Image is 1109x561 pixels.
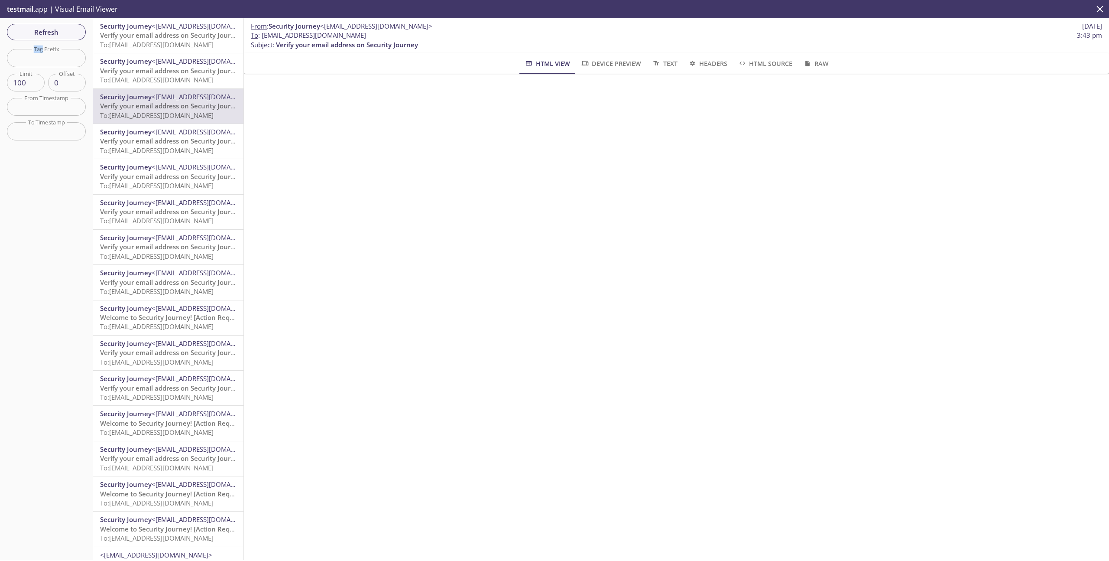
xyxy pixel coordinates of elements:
[100,216,214,225] span: To: [EMAIL_ADDRESS][DOMAIN_NAME]
[251,31,1102,49] p: :
[100,445,152,453] span: Security Journey
[7,4,33,14] span: testmail
[100,57,152,65] span: Security Journey
[100,348,242,357] span: Verify your email address on Security Journey
[100,428,214,437] span: To: [EMAIL_ADDRESS][DOMAIN_NAME]
[100,287,214,296] span: To: [EMAIL_ADDRESS][DOMAIN_NAME]
[269,22,320,30] span: Security Journey
[93,18,243,53] div: Security Journey<[EMAIL_ADDRESS][DOMAIN_NAME]>Verify your email address on Security JourneyTo:[EM...
[93,441,243,476] div: Security Journey<[EMAIL_ADDRESS][DOMAIN_NAME]>Verify your email address on Security JourneyTo:[EM...
[152,198,264,207] span: <[EMAIL_ADDRESS][DOMAIN_NAME]>
[738,58,792,69] span: HTML Source
[251,22,267,30] span: From
[100,419,248,427] span: Welcome to Security Journey! [Action Required]
[100,339,152,348] span: Security Journey
[100,304,152,313] span: Security Journey
[100,92,152,101] span: Security Journey
[100,374,152,383] span: Security Journey
[652,58,677,69] span: Text
[152,163,264,171] span: <[EMAIL_ADDRESS][DOMAIN_NAME]>
[152,233,264,242] span: <[EMAIL_ADDRESS][DOMAIN_NAME]>
[100,22,152,30] span: Security Journey
[93,476,243,511] div: Security Journey<[EMAIL_ADDRESS][DOMAIN_NAME]>Welcome to Security Journey! [Action Required]To:[E...
[100,146,214,155] span: To: [EMAIL_ADDRESS][DOMAIN_NAME]
[93,124,243,159] div: Security Journey<[EMAIL_ADDRESS][DOMAIN_NAME]>Verify your email address on Security JourneyTo:[EM...
[100,66,242,75] span: Verify your email address on Security Journey
[100,198,152,207] span: Security Journey
[93,230,243,264] div: Security Journey<[EMAIL_ADDRESS][DOMAIN_NAME]>Verify your email address on Security JourneyTo:[EM...
[100,409,152,418] span: Security Journey
[93,336,243,370] div: Security Journey<[EMAIL_ADDRESS][DOMAIN_NAME]>Verify your email address on Security JourneyTo:[EM...
[100,480,152,489] span: Security Journey
[152,57,264,65] span: <[EMAIL_ADDRESS][DOMAIN_NAME]>
[100,384,242,392] span: Verify your email address on Security Journey
[580,58,641,69] span: Device Preview
[276,40,418,49] span: Verify your email address on Security Journey
[152,92,264,101] span: <[EMAIL_ADDRESS][DOMAIN_NAME]>
[100,515,152,524] span: Security Journey
[152,480,264,489] span: <[EMAIL_ADDRESS][DOMAIN_NAME]>
[100,268,152,277] span: Security Journey
[100,172,242,181] span: Verify your email address on Security Journey
[100,75,214,84] span: To: [EMAIL_ADDRESS][DOMAIN_NAME]
[152,304,264,313] span: <[EMAIL_ADDRESS][DOMAIN_NAME]>
[93,159,243,194] div: Security Journey<[EMAIL_ADDRESS][DOMAIN_NAME]>Verify your email address on Security JourneyTo:[EM...
[100,525,248,533] span: Welcome to Security Journey! [Action Required]
[100,101,242,110] span: Verify your email address on Security Journey
[100,111,214,120] span: To: [EMAIL_ADDRESS][DOMAIN_NAME]
[100,322,214,331] span: To: [EMAIL_ADDRESS][DOMAIN_NAME]
[100,454,242,463] span: Verify your email address on Security Journey
[803,58,828,69] span: Raw
[93,371,243,405] div: Security Journey<[EMAIL_ADDRESS][DOMAIN_NAME]>Verify your email address on Security JourneyTo:[EM...
[93,512,243,546] div: Security Journey<[EMAIL_ADDRESS][DOMAIN_NAME]>Welcome to Security Journey! [Action Required]To:[E...
[100,551,212,559] span: <[EMAIL_ADDRESS][DOMAIN_NAME]>
[320,22,432,30] span: <[EMAIL_ADDRESS][DOMAIN_NAME]>
[93,53,243,88] div: Security Journey<[EMAIL_ADDRESS][DOMAIN_NAME]>Verify your email address on Security JourneyTo:[EM...
[152,515,264,524] span: <[EMAIL_ADDRESS][DOMAIN_NAME]>
[152,374,264,383] span: <[EMAIL_ADDRESS][DOMAIN_NAME]>
[152,22,264,30] span: <[EMAIL_ADDRESS][DOMAIN_NAME]>
[100,278,242,287] span: Verify your email address on Security Journey
[100,181,214,190] span: To: [EMAIL_ADDRESS][DOMAIN_NAME]
[251,31,366,40] span: : [EMAIL_ADDRESS][DOMAIN_NAME]
[100,127,152,136] span: Security Journey
[93,300,243,335] div: Security Journey<[EMAIL_ADDRESS][DOMAIN_NAME]>Welcome to Security Journey! [Action Required]To:[E...
[251,40,272,49] span: Subject
[93,195,243,229] div: Security Journey<[EMAIL_ADDRESS][DOMAIN_NAME]>Verify your email address on Security JourneyTo:[EM...
[688,58,727,69] span: Headers
[93,89,243,124] div: Security Journey<[EMAIL_ADDRESS][DOMAIN_NAME]>Verify your email address on Security JourneyTo:[EM...
[100,137,242,145] span: Verify your email address on Security Journey
[100,31,242,39] span: Verify your email address on Security Journey
[93,406,243,440] div: Security Journey<[EMAIL_ADDRESS][DOMAIN_NAME]>Welcome to Security Journey! [Action Required]To:[E...
[100,163,152,171] span: Security Journey
[100,252,214,261] span: To: [EMAIL_ADDRESS][DOMAIN_NAME]
[100,233,152,242] span: Security Journey
[100,499,214,507] span: To: [EMAIL_ADDRESS][DOMAIN_NAME]
[251,22,432,31] span: :
[152,339,264,348] span: <[EMAIL_ADDRESS][DOMAIN_NAME]>
[7,24,86,40] button: Refresh
[100,40,214,49] span: To: [EMAIL_ADDRESS][DOMAIN_NAME]
[100,242,242,251] span: Verify your email address on Security Journey
[93,265,243,300] div: Security Journey<[EMAIL_ADDRESS][DOMAIN_NAME]>Verify your email address on Security JourneyTo:[EM...
[100,463,214,472] span: To: [EMAIL_ADDRESS][DOMAIN_NAME]
[1082,22,1102,31] span: [DATE]
[100,358,214,366] span: To: [EMAIL_ADDRESS][DOMAIN_NAME]
[100,393,214,401] span: To: [EMAIL_ADDRESS][DOMAIN_NAME]
[100,489,248,498] span: Welcome to Security Journey! [Action Required]
[524,58,570,69] span: HTML View
[100,313,248,322] span: Welcome to Security Journey! [Action Required]
[251,31,258,39] span: To
[100,534,214,542] span: To: [EMAIL_ADDRESS][DOMAIN_NAME]
[1077,31,1102,40] span: 3:43 pm
[152,445,264,453] span: <[EMAIL_ADDRESS][DOMAIN_NAME]>
[152,409,264,418] span: <[EMAIL_ADDRESS][DOMAIN_NAME]>
[14,26,79,38] span: Refresh
[152,268,264,277] span: <[EMAIL_ADDRESS][DOMAIN_NAME]>
[100,207,242,216] span: Verify your email address on Security Journey
[152,127,264,136] span: <[EMAIL_ADDRESS][DOMAIN_NAME]>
